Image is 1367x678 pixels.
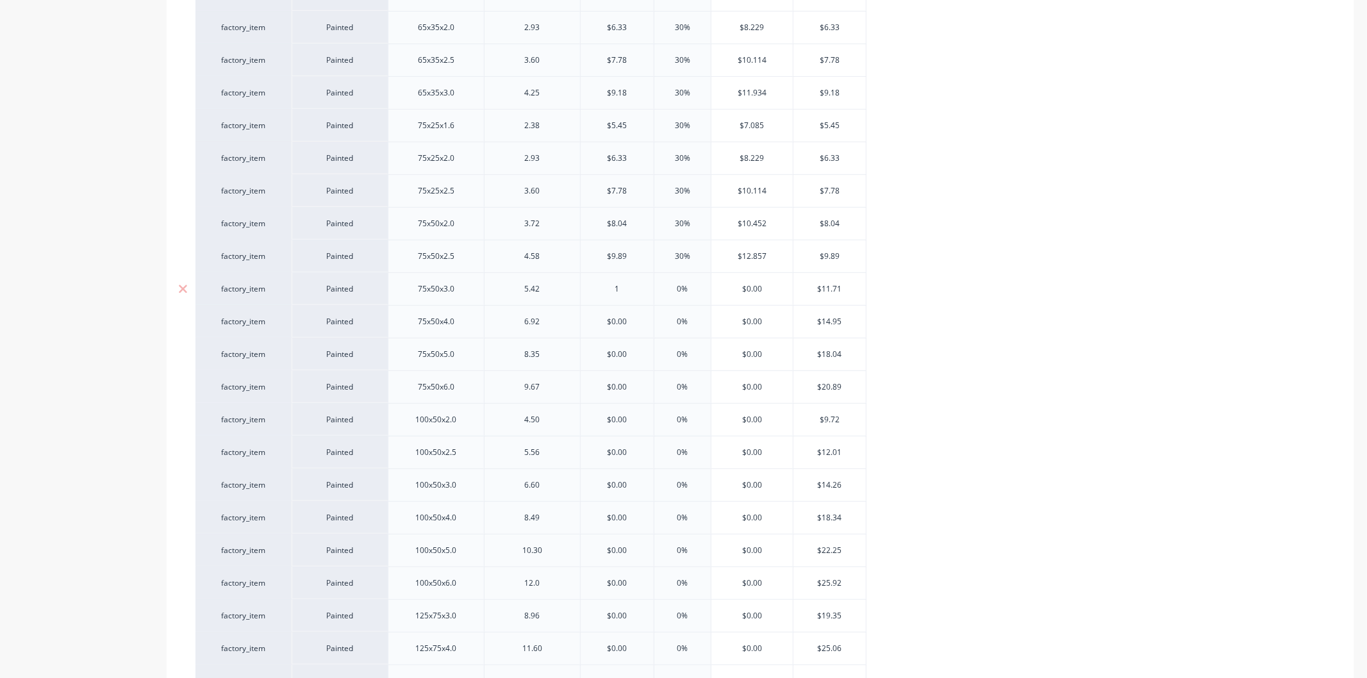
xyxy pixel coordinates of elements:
div: 4.58 [501,248,565,265]
div: factory_itemPainted100x50x2.55.56$0.000%$0.00$12.01 [195,436,866,468]
div: factory_item [208,577,279,589]
div: $8.229 [711,142,793,174]
div: Painted [292,240,388,272]
div: factory_itemPainted100x50x4.08.49$0.000%$0.00$18.34 [195,501,866,534]
div: 2.93 [501,19,565,36]
div: Painted [292,338,388,370]
div: 2.93 [501,150,565,167]
div: 11.60 [501,640,565,657]
div: $0.00 [581,338,654,370]
div: $22.25 [793,534,866,566]
div: factory_item [208,414,279,426]
div: Painted [292,403,388,436]
div: 8.96 [501,608,565,624]
div: Painted [292,174,388,207]
div: 5.56 [501,444,565,461]
div: $0.00 [581,567,654,599]
div: 75x50x6.0 [404,379,468,395]
div: 0% [650,273,715,305]
div: factory_itemPainted65x35x3.04.25$9.1830%$11.934$9.18 [195,76,866,109]
div: $11.934 [711,77,793,109]
div: $9.72 [793,404,866,436]
div: factory_itemPainted75x50x4.06.92$0.000%$0.00$14.95 [195,305,866,338]
div: factory_item [208,447,279,458]
div: factory_item [208,54,279,66]
div: factory_itemPainted75x25x2.02.93$6.3330%$8.229$6.33 [195,142,866,174]
div: 75x25x1.6 [404,117,468,134]
div: $0.00 [581,404,654,436]
div: 4.50 [501,411,565,428]
div: 75x50x5.0 [404,346,468,363]
div: $14.95 [793,306,866,338]
div: factory_itemPainted75x50x3.05.420%$0.00$11.71 [195,272,866,305]
div: Painted [292,566,388,599]
div: 30% [650,142,715,174]
div: 0% [650,306,715,338]
input: ? [581,283,654,295]
div: factory_itemPainted100x50x3.06.60$0.000%$0.00$14.26 [195,468,866,501]
div: 75x50x4.0 [404,313,468,330]
div: $0.00 [711,534,793,566]
div: 65x35x2.0 [404,19,468,36]
div: 125x75x4.0 [404,640,468,657]
div: $5.45 [581,110,654,142]
div: 75x50x3.0 [404,281,468,297]
div: factory_itemPainted100x50x6.012.0$0.000%$0.00$25.92 [195,566,866,599]
div: Painted [292,76,388,109]
div: factory_itemPainted125x75x3.08.96$0.000%$0.00$19.35 [195,599,866,632]
div: factory_item [208,22,279,33]
div: $0.00 [711,371,793,403]
div: $0.00 [581,469,654,501]
div: $19.35 [793,600,866,632]
div: 75x50x2.0 [404,215,468,232]
div: 100x50x2.5 [404,444,468,461]
div: $9.89 [581,240,654,272]
div: 0% [650,469,715,501]
div: 125x75x3.0 [404,608,468,624]
div: $0.00 [711,502,793,534]
div: 30% [650,110,715,142]
div: 10.30 [501,542,565,559]
div: factory_item [208,479,279,491]
div: $0.00 [581,600,654,632]
div: Painted [292,599,388,632]
div: 4.25 [501,85,565,101]
div: $7.78 [793,175,866,207]
div: $6.33 [581,12,654,44]
div: $9.89 [793,240,866,272]
div: factory_item [208,610,279,622]
div: 30% [650,208,715,240]
div: $25.92 [793,567,866,599]
div: $10.114 [711,44,793,76]
div: 65x35x2.5 [404,52,468,69]
div: $0.00 [711,338,793,370]
div: 75x25x2.0 [404,150,468,167]
div: Painted [292,436,388,468]
div: Painted [292,44,388,76]
div: $12.857 [711,240,793,272]
div: 8.35 [501,346,565,363]
div: $0.00 [711,600,793,632]
div: factory_item [208,316,279,327]
div: $7.78 [581,44,654,76]
div: factory_item [208,218,279,229]
div: Painted [292,632,388,665]
div: $9.18 [581,77,654,109]
div: $18.04 [793,338,866,370]
div: $0.00 [581,371,654,403]
div: 5.42 [501,281,565,297]
div: 0% [650,436,715,468]
div: 30% [650,12,715,44]
div: $0.00 [581,633,654,665]
div: $5.45 [793,110,866,142]
div: $20.89 [793,371,866,403]
div: factory_item [208,120,279,131]
div: $25.06 [793,633,866,665]
div: $6.33 [793,142,866,174]
div: $8.04 [581,208,654,240]
div: 3.60 [501,183,565,199]
div: 75x25x2.5 [404,183,468,199]
div: Painted [292,501,388,534]
div: 30% [650,175,715,207]
div: $0.00 [581,534,654,566]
